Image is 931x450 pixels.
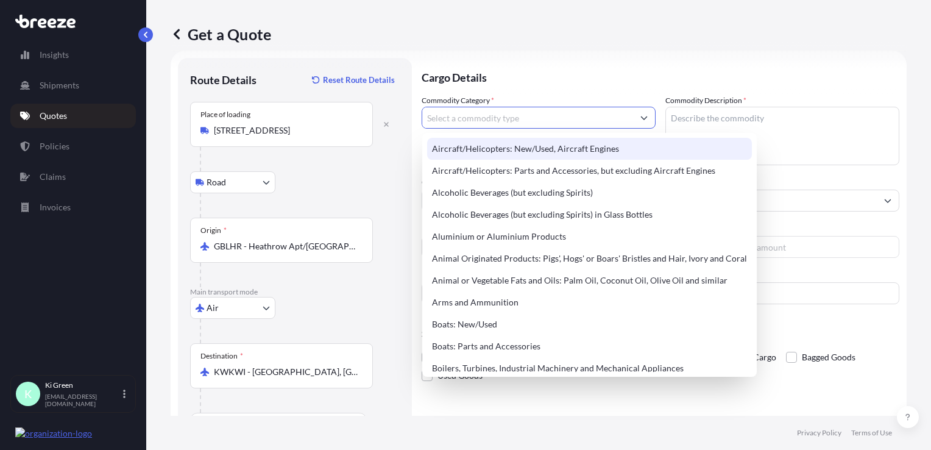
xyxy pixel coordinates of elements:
div: Arms and Ammunition [427,291,752,313]
button: Show suggestions [877,190,899,212]
p: Main transport mode [190,287,400,297]
div: Aircraft/Helicopters: Parts and Accessories, but excluding Aircraft Engines [427,160,752,182]
input: Place of loading [214,124,358,137]
div: Boilers, Turbines, Industrial Machinery and Mechanical Appliances [427,357,752,379]
input: Destination [214,366,358,378]
img: organization-logo [15,427,92,440]
button: Show suggestions [633,107,655,129]
button: Select transport [190,297,275,319]
p: [EMAIL_ADDRESS][DOMAIN_NAME] [45,393,121,407]
div: Destination [200,351,243,361]
div: Alcoholic Beverages (but excluding Spirits) [427,182,752,204]
div: Alcoholic Beverages (but excluding Spirits) in Glass Bottles [427,204,752,226]
button: Select transport [190,171,275,193]
p: Reset Route Details [323,74,395,86]
div: Aircraft/Helicopters: New/Used, Aircraft Engines [427,138,752,160]
p: Insights [40,49,69,61]
span: Road [207,176,226,188]
input: Origin [214,240,358,252]
span: Bagged Goods [802,348,855,366]
p: Shipments [40,79,79,91]
input: Enter amount [726,236,899,258]
div: Place of loading [200,110,250,120]
input: Select a commodity type [422,107,633,129]
div: Boats: Parts and Accessories [427,335,752,357]
p: Quotes [40,110,67,122]
label: Commodity Description [665,95,746,107]
p: Privacy Policy [797,428,841,438]
div: Boats: New/Used [427,313,752,335]
p: Terms of Use [851,428,892,438]
span: Air [207,302,219,314]
p: Cargo Details [422,58,899,95]
span: Freight Cost [665,224,899,234]
p: Ki Green [45,380,121,390]
label: Commodity Category [422,95,494,107]
span: K [24,388,32,400]
p: Route Details [190,73,257,87]
div: Animal or Vegetable Fats and Oils: Palm Oil, Coconut Oil, Olive Oil and similar [427,270,752,291]
input: Full name [666,190,877,212]
p: Invoices [40,201,71,213]
div: Animal Originated Products: Pigs', Hogs' or Boars' Bristles and Hair, Ivory and Coral [427,248,752,270]
div: Aluminium or Aluminium Products [427,226,752,248]
input: Enter name [665,282,899,304]
p: Get a Quote [171,24,271,44]
div: Origin [200,226,227,235]
p: Policies [40,140,69,152]
p: Claims [40,171,66,183]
